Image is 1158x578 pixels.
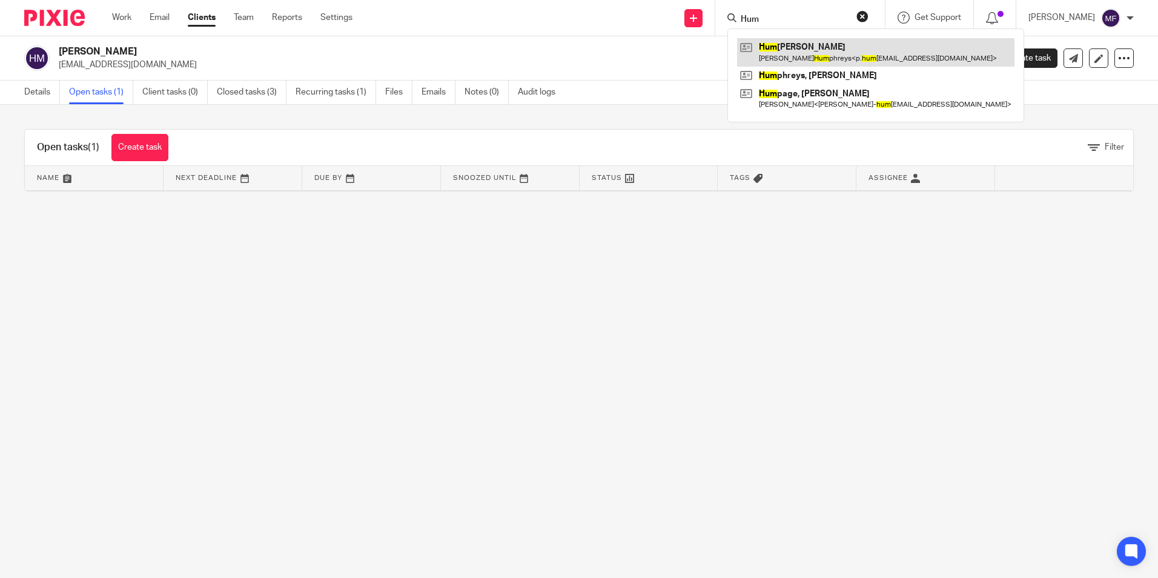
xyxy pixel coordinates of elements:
[422,81,455,104] a: Emails
[111,134,168,161] a: Create task
[37,141,99,154] h1: Open tasks
[320,12,352,24] a: Settings
[1105,143,1124,151] span: Filter
[234,12,254,24] a: Team
[112,12,131,24] a: Work
[1101,8,1120,28] img: svg%3E
[24,45,50,71] img: svg%3E
[385,81,412,104] a: Files
[296,81,376,104] a: Recurring tasks (1)
[453,174,517,181] span: Snoozed Until
[24,10,85,26] img: Pixie
[217,81,286,104] a: Closed tasks (3)
[518,81,564,104] a: Audit logs
[739,15,849,25] input: Search
[88,142,99,152] span: (1)
[856,10,868,22] button: Clear
[24,81,60,104] a: Details
[592,174,622,181] span: Status
[915,13,961,22] span: Get Support
[59,59,969,71] p: [EMAIL_ADDRESS][DOMAIN_NAME]
[730,174,750,181] span: Tags
[59,45,787,58] h2: [PERSON_NAME]
[188,12,216,24] a: Clients
[142,81,208,104] a: Client tasks (0)
[465,81,509,104] a: Notes (0)
[272,12,302,24] a: Reports
[1028,12,1095,24] p: [PERSON_NAME]
[69,81,133,104] a: Open tasks (1)
[150,12,170,24] a: Email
